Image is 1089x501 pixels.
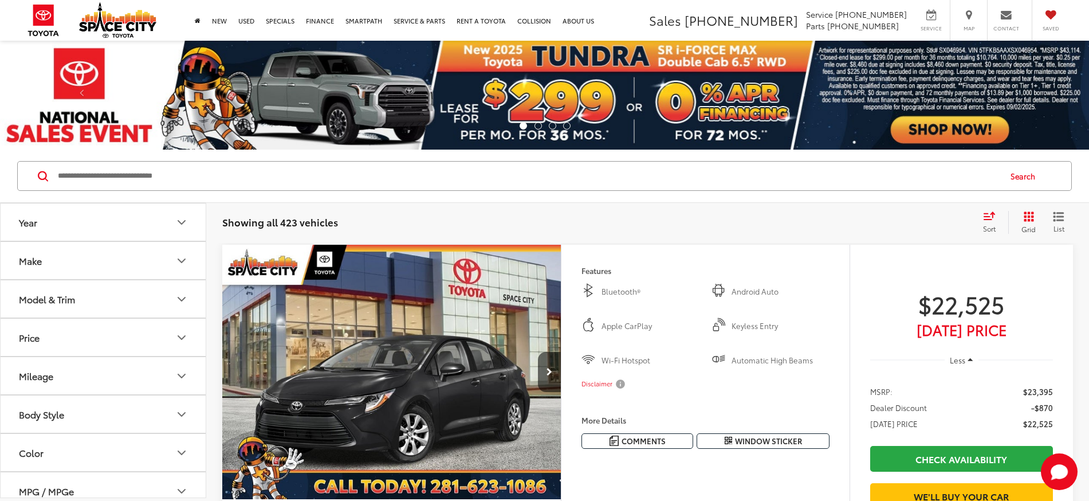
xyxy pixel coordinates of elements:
span: [PHONE_NUMBER] [835,9,907,20]
input: Search by Make, Model, or Keyword [57,162,1000,190]
button: Comments [581,433,693,449]
span: Comments [622,436,666,447]
div: Year [175,216,188,229]
button: YearYear [1,203,207,241]
span: -$870 [1031,402,1053,413]
button: PricePrice [1,319,207,356]
span: Keyless Entry [732,320,829,332]
button: Body StyleBody Style [1,396,207,433]
a: Check Availability [870,446,1053,472]
button: Grid View [1008,211,1044,234]
button: Window Sticker [697,433,829,449]
span: Less [950,355,965,365]
span: Saved [1038,25,1063,32]
img: 2025 Toyota Corolla LE [222,245,562,500]
div: Model & Trim [175,292,188,306]
div: MPG / MPGe [19,486,74,496]
span: Wi-Fi Hotspot [601,355,699,366]
span: Map [956,25,981,32]
div: MPG / MPGe [175,484,188,498]
span: Sales [649,11,681,29]
button: Less [945,350,979,370]
span: Parts [806,20,825,32]
svg: Start Chat [1041,453,1078,490]
h4: Features [581,267,829,275]
div: 2025 Toyota Corolla LE 0 [222,245,562,499]
span: $22,525 [1023,418,1053,429]
span: [DATE] PRICE [870,418,918,429]
span: Contact [993,25,1019,32]
span: Disclaimer [581,379,612,389]
span: Android Auto [732,286,829,298]
span: Dealer Discount [870,402,927,413]
i: Window Sticker [725,436,732,445]
button: List View [1044,211,1073,234]
img: Comments [610,436,619,445]
div: Make [19,255,42,266]
button: Search [1000,162,1052,190]
a: 2025 Toyota Corolla LE2025 Toyota Corolla LE2025 Toyota Corolla LE2025 Toyota Corolla LE [222,245,562,499]
span: [PHONE_NUMBER] [827,20,899,32]
div: Price [175,331,188,345]
div: Price [19,332,40,343]
div: Make [175,254,188,268]
h4: More Details [581,416,829,424]
div: Mileage [175,369,188,383]
button: MakeMake [1,242,207,279]
div: Color [175,446,188,460]
span: $23,395 [1023,386,1053,397]
div: Mileage [19,370,53,381]
button: ColorColor [1,434,207,471]
span: Window Sticker [735,436,802,447]
button: MileageMileage [1,357,207,394]
span: Bluetooth® [601,286,699,298]
button: Next image [538,352,561,392]
span: Service [918,25,944,32]
div: Body Style [19,409,64,420]
button: Toggle Chat Window [1041,453,1078,490]
span: Apple CarPlay [601,320,699,332]
span: Showing all 423 vehicles [222,215,338,229]
div: Model & Trim [19,293,75,304]
button: Select sort value [977,211,1008,234]
button: Model & TrimModel & Trim [1,280,207,318]
span: [PHONE_NUMBER] [685,11,798,29]
span: Sort [983,224,996,233]
span: List [1053,224,1064,233]
img: Space City Toyota [79,2,156,38]
div: Body Style [175,408,188,421]
div: Year [19,217,37,228]
span: $22,525 [870,289,1053,318]
div: Color [19,447,44,458]
button: Disclaimer [581,372,627,396]
span: [DATE] Price [870,324,1053,335]
span: MSRP: [870,386,893,397]
span: Automatic High Beams [732,355,829,366]
span: Grid [1021,224,1036,234]
span: Service [806,9,833,20]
